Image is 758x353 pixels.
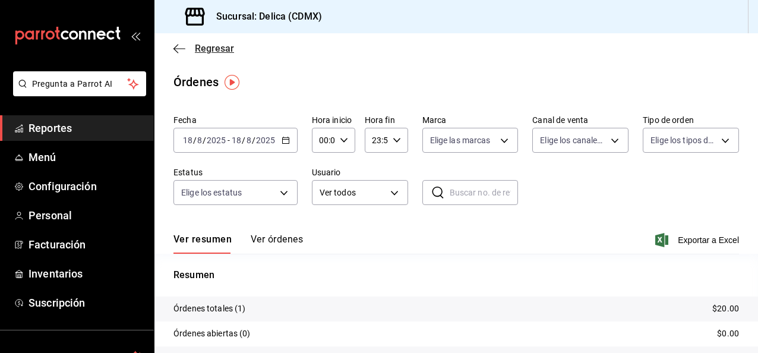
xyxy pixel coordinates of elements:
span: / [203,135,206,145]
button: Ver resumen [173,234,232,254]
label: Hora inicio [312,116,355,124]
label: Hora fin [365,116,408,124]
input: -- [246,135,252,145]
input: -- [231,135,242,145]
p: $20.00 [712,302,739,315]
span: Reportes [29,120,144,136]
span: / [252,135,255,145]
span: Inventarios [29,266,144,282]
span: - [228,135,230,145]
label: Estatus [173,168,298,176]
input: -- [197,135,203,145]
div: navigation tabs [173,234,303,254]
span: Elige los estatus [181,187,242,198]
span: Facturación [29,237,144,253]
input: ---- [206,135,226,145]
button: Exportar a Excel [658,233,739,247]
p: $0.00 [717,327,739,340]
span: Ver todos [320,187,386,199]
span: Suscripción [29,295,144,311]
label: Fecha [173,116,298,124]
span: Personal [29,207,144,223]
button: open_drawer_menu [131,31,140,40]
label: Canal de venta [532,116,628,124]
input: Buscar no. de referencia [450,181,519,204]
span: Configuración [29,178,144,194]
label: Tipo de orden [643,116,739,124]
label: Marca [422,116,519,124]
p: Órdenes abiertas (0) [173,327,251,340]
span: / [193,135,197,145]
label: Usuario [312,168,408,176]
div: Órdenes [173,73,219,91]
button: Regresar [173,43,234,54]
span: Elige los canales de venta [540,134,607,146]
h3: Sucursal: Delica (CDMX) [207,10,322,24]
span: Regresar [195,43,234,54]
p: Órdenes totales (1) [173,302,246,315]
p: Resumen [173,268,739,282]
a: Pregunta a Parrot AI [8,86,146,99]
button: Pregunta a Parrot AI [13,71,146,96]
span: Pregunta a Parrot AI [32,78,128,90]
span: Elige las marcas [430,134,491,146]
span: Elige los tipos de orden [650,134,717,146]
input: -- [182,135,193,145]
input: ---- [255,135,276,145]
span: Menú [29,149,144,165]
button: Ver órdenes [251,234,303,254]
img: Tooltip marker [225,75,239,90]
span: / [242,135,245,145]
